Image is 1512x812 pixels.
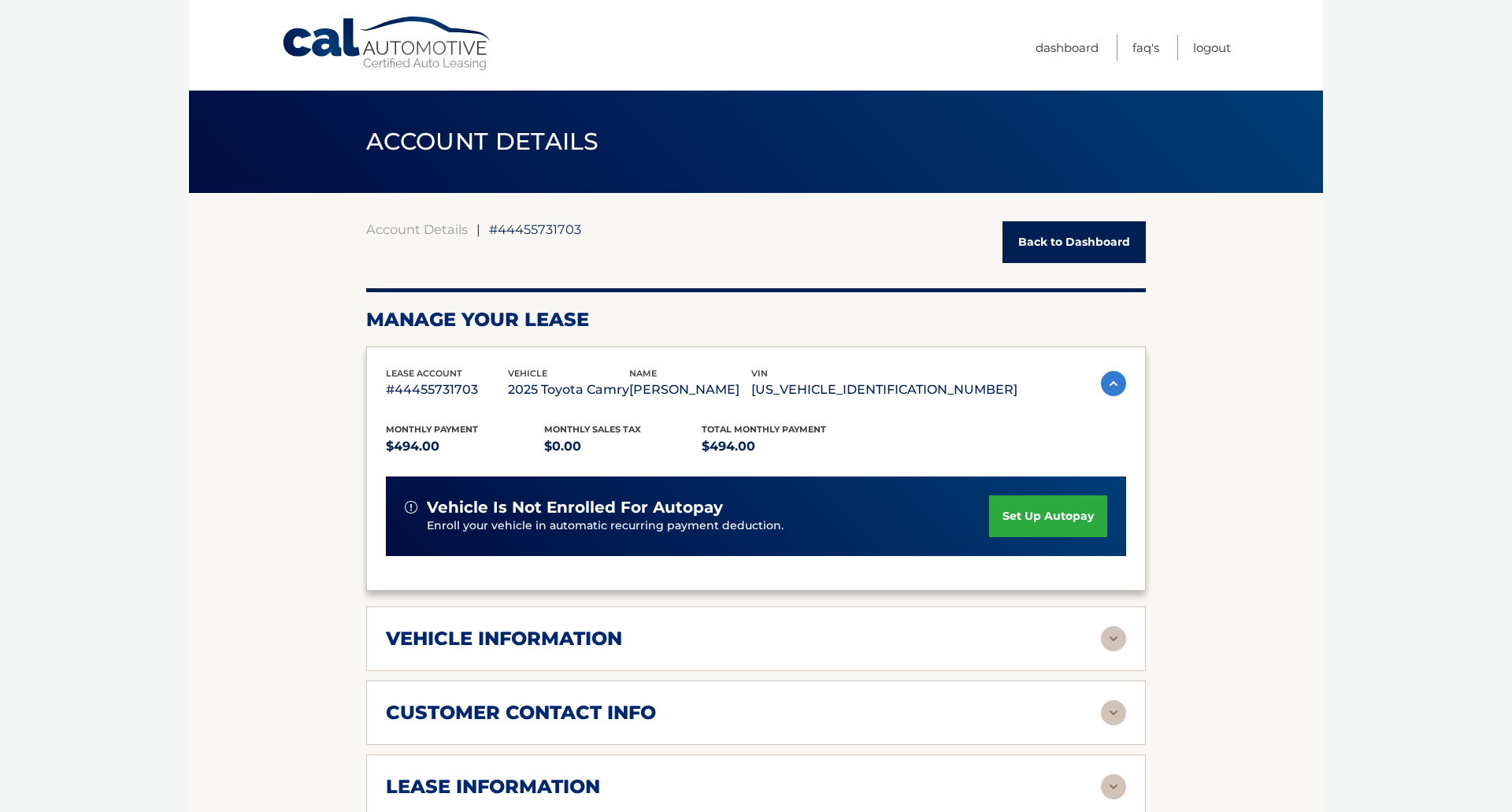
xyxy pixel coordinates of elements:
h2: Manage Your Lease [366,308,1146,332]
img: alert-white.svg [405,501,417,514]
span: vehicle is not enrolled for autopay [427,498,723,517]
span: Monthly Payment [386,424,478,435]
span: | [476,221,480,237]
h2: customer contact info [386,701,656,725]
a: Cal Automotive [281,16,494,72]
span: name [629,368,657,379]
a: set up autopay [989,495,1107,537]
p: $494.00 [702,436,860,458]
span: #44455731703 [489,221,581,237]
p: 2025 Toyota Camry [508,379,630,401]
img: accordion-rest.svg [1101,626,1126,651]
p: [US_VEHICLE_IDENTIFICATION_NUMBER] [751,379,1017,401]
p: #44455731703 [386,379,508,401]
a: Logout [1193,35,1231,61]
span: vehicle [508,368,547,379]
h2: vehicle information [386,627,622,651]
p: $0.00 [544,436,702,458]
a: FAQ's [1132,35,1159,61]
span: lease account [386,368,462,379]
span: vin [751,368,768,379]
p: Enroll your vehicle in automatic recurring payment deduction. [427,517,989,535]
a: Back to Dashboard [1002,221,1146,263]
p: [PERSON_NAME] [629,379,751,401]
span: Total Monthly Payment [702,424,826,435]
img: accordion-rest.svg [1101,700,1126,725]
p: $494.00 [386,436,544,458]
img: accordion-rest.svg [1101,774,1126,799]
img: accordion-active.svg [1101,371,1126,396]
a: Account Details [366,221,468,237]
h2: lease information [386,775,600,799]
span: ACCOUNT DETAILS [366,127,599,156]
span: Monthly sales Tax [544,424,641,435]
a: Dashboard [1036,35,1099,61]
